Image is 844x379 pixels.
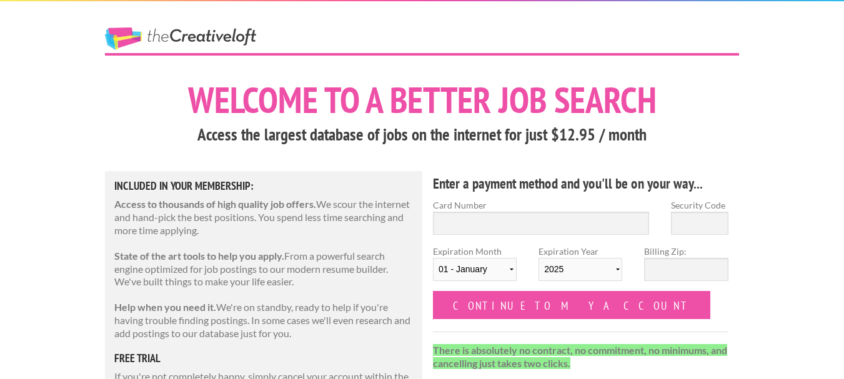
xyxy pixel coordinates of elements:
[114,301,216,313] strong: Help when you need it.
[433,291,710,319] input: Continue to my account
[114,250,284,262] strong: State of the art tools to help you apply.
[105,123,739,147] h3: Access the largest database of jobs on the internet for just $12.95 / month
[114,180,413,192] h5: Included in Your Membership:
[114,301,413,340] p: We're on standby, ready to help if you're having trouble finding postings. In some cases we'll ev...
[433,174,728,194] h4: Enter a payment method and you'll be on your way...
[105,82,739,118] h1: Welcome to a better job search
[433,199,649,212] label: Card Number
[114,198,316,210] strong: Access to thousands of high quality job offers.
[433,258,517,281] select: Expiration Month
[114,353,413,364] h5: free trial
[671,199,728,212] label: Security Code
[105,27,256,50] a: The Creative Loft
[433,344,727,369] strong: There is absolutely no contract, no commitment, no minimums, and cancelling just takes two clicks.
[433,245,517,291] label: Expiration Month
[644,245,728,258] label: Billing Zip:
[114,250,413,288] p: From a powerful search engine optimized for job postings to our modern resume builder. We've buil...
[539,258,622,281] select: Expiration Year
[114,198,413,237] p: We scour the internet and hand-pick the best positions. You spend less time searching and more ti...
[539,245,622,291] label: Expiration Year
